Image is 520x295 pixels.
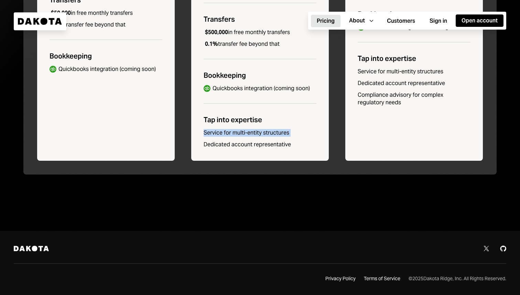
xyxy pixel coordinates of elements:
[358,91,470,106] div: Compliance advisory for complex regulatory needs
[311,14,340,28] a: Pricing
[325,275,356,282] a: Privacy Policy
[343,14,378,27] button: About
[364,275,400,282] a: Terms of Service
[358,80,470,87] div: Dedicated account representative
[205,29,228,36] b: $500,000
[204,14,316,24] div: Transfers
[51,9,71,17] b: $50,000
[358,68,470,75] div: Service for multi-entity structures
[204,70,316,81] div: Bookkeeping
[58,65,156,73] div: Quickbooks integration (coming soon)
[50,51,162,61] div: Bookkeeping
[204,129,316,137] div: Service for multi-entity structures
[381,14,421,28] a: Customers
[204,141,316,148] div: Dedicated account representative
[311,15,340,27] button: Pricing
[204,40,280,48] div: transfer fee beyond that
[50,9,133,17] div: in free monthly transfers
[381,15,421,27] button: Customers
[349,17,365,24] div: About
[50,21,126,29] div: transfer fee beyond that
[358,9,470,19] div: Bookkeeping
[409,275,506,282] div: © 2025 Dakota Ridge, Inc. All Rights Reserved.
[358,53,470,64] div: Tap into expertise
[204,29,290,36] div: in free monthly transfers
[424,14,453,28] a: Sign in
[424,15,453,27] button: Sign in
[213,85,310,92] div: Quickbooks integration (coming soon)
[205,40,218,48] b: 0.1%
[456,14,503,27] button: Open account
[204,115,316,125] div: Tap into expertise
